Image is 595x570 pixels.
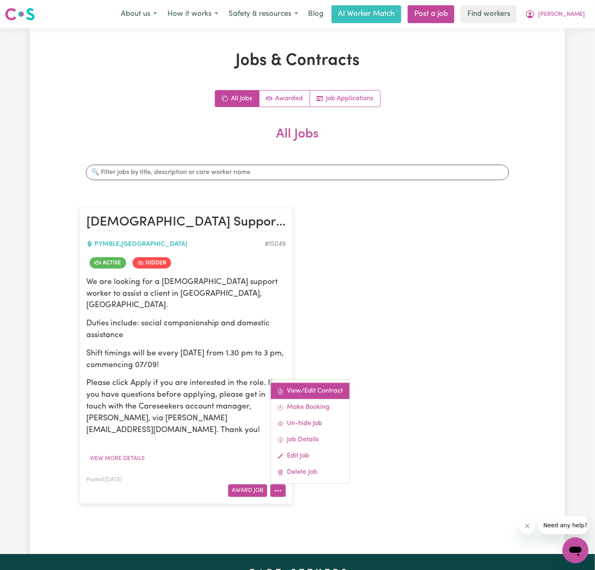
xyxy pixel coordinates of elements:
span: Job is active [90,257,126,269]
button: Safety & resources [223,6,303,23]
span: Posted: [DATE] [86,477,122,482]
a: Active jobs [259,90,310,107]
iframe: Message from company [539,516,589,534]
input: 🔍 Filter jobs by title, description or care worker name [86,165,509,180]
a: Job applications [310,90,380,107]
h1: Jobs & Contracts [79,51,516,71]
button: My Account [520,6,590,23]
a: Un-hide Job [271,415,349,432]
a: Delete Job [271,464,349,480]
a: AI Worker Match [332,5,401,23]
h2: All Jobs [79,127,516,155]
button: View more details [86,452,148,465]
a: Job Details [271,432,349,448]
p: Duties include: social companionship and domestic assistance [86,318,286,342]
a: Find workers [461,5,517,23]
p: Shift timings will be every [DATE] from 1.30 pm to 3 pm, commencing 07/09! [86,348,286,372]
div: Job ID #15049 [265,239,286,249]
button: More options [270,484,286,497]
a: View/Edit Contract [271,383,349,399]
button: About us [116,6,162,23]
button: Award Job [228,484,267,497]
iframe: Close message [519,518,535,534]
a: Post a job [408,5,454,23]
h2: Female Support Worker Needed In Pymble, NSW [86,215,286,231]
span: Job is hidden [133,257,171,269]
button: How it works [162,6,223,23]
p: Please click Apply if you are interested in the role. If you have questions before applying, plea... [86,378,286,436]
img: Careseekers logo [5,7,35,22]
a: Make Booking [271,399,349,415]
span: [PERSON_NAME] [538,10,585,19]
a: All jobs [215,90,259,107]
div: PYMBLE , [GEOGRAPHIC_DATA] [86,239,265,249]
div: More options [270,379,350,484]
a: Edit Job [271,448,349,464]
p: We are looking for a [DEMOGRAPHIC_DATA] support worker to assist a client in [GEOGRAPHIC_DATA], [... [86,277,286,312]
iframe: Button to launch messaging window [563,538,589,564]
a: Careseekers logo [5,5,35,24]
a: Blog [303,5,328,23]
